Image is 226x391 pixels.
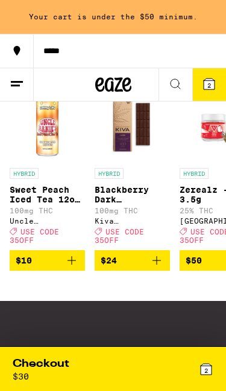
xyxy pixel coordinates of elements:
[95,86,170,162] img: Kiva Confections - Blackberry Dark Chocolate Bar
[10,168,39,179] p: HYBRID
[95,217,170,225] div: Kiva Confections
[207,82,211,89] span: 2
[10,207,85,215] p: 100mg THC
[95,168,124,179] p: HYBRID
[10,217,85,225] div: Uncle [PERSON_NAME]'s
[95,228,144,244] span: USE CODE 35OFF
[10,86,85,251] a: Open page for Sweet Peach Iced Tea 12oz - 100mg from Uncle Arnie's
[95,86,170,251] a: Open page for Blackberry Dark Chocolate Bar from Kiva Confections
[95,185,170,204] p: Blackberry Dark Chocolate Bar
[10,250,85,271] button: Add to bag
[192,68,226,101] button: 2
[101,256,117,265] span: $24
[10,228,59,244] span: USE CODE 35OFF
[10,86,85,162] img: Uncle Arnie's - Sweet Peach Iced Tea 12oz - 100mg
[95,250,170,271] button: Add to bag
[16,256,32,265] span: $10
[10,185,85,204] p: Sweet Peach Iced Tea 12oz - 100mg
[13,357,69,372] div: Checkout
[186,256,202,265] span: $50
[95,207,170,215] p: 100mg THC
[204,367,208,374] span: 2
[13,372,29,381] div: $ 30
[180,168,209,179] p: HYBRID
